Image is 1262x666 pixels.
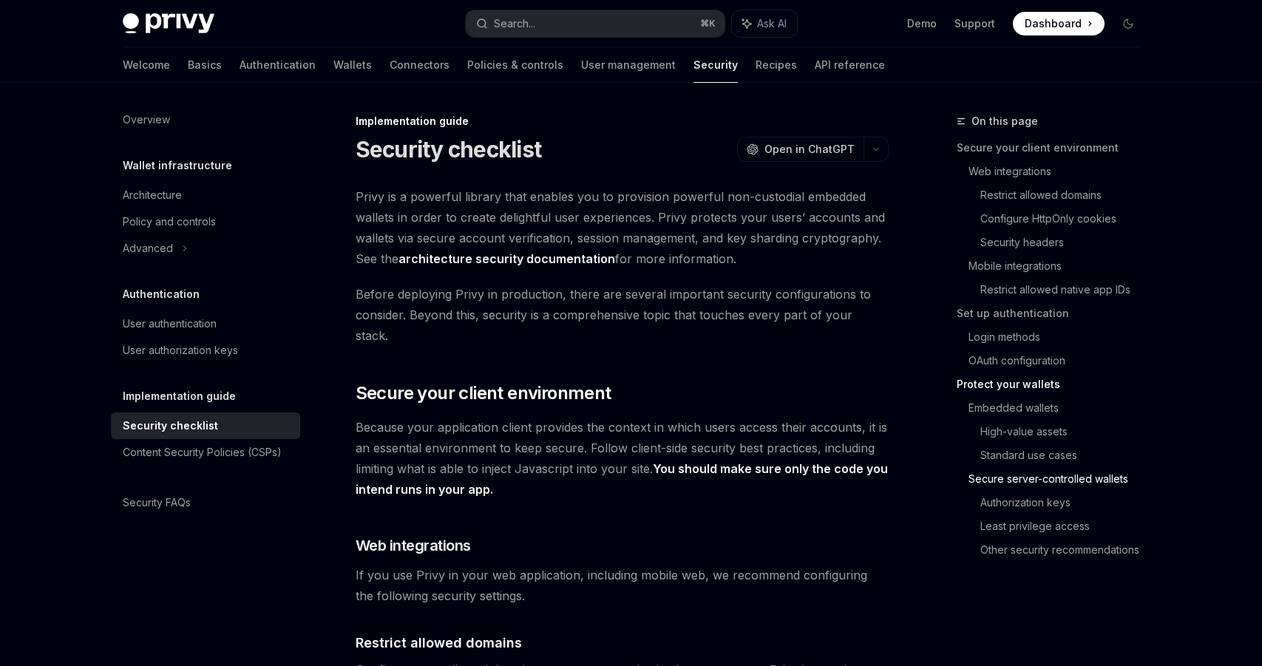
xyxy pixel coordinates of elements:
a: Set up authentication [957,302,1152,325]
a: Standard use cases [980,444,1152,467]
span: Restrict allowed domains [356,633,522,653]
div: Security checklist [123,417,218,435]
div: Overview [123,111,170,129]
span: On this page [971,112,1038,130]
a: Architecture [111,182,300,208]
a: Security [693,47,738,83]
button: Ask AI [732,10,797,37]
a: Protect your wallets [957,373,1152,396]
a: Mobile integrations [968,254,1152,278]
a: Content Security Policies (CSPs) [111,439,300,466]
a: High-value assets [980,420,1152,444]
div: User authorization keys [123,342,238,359]
span: Before deploying Privy in production, there are several important security configurations to cons... [356,284,889,346]
div: User authentication [123,315,217,333]
a: Restrict allowed native app IDs [980,278,1152,302]
a: Embedded wallets [968,396,1152,420]
button: Open in ChatGPT [737,137,864,162]
a: Secure your client environment [957,136,1152,160]
h1: Security checklist [356,136,542,163]
a: Welcome [123,47,170,83]
a: OAuth configuration [968,349,1152,373]
a: User authentication [111,310,300,337]
a: Authentication [240,47,316,83]
div: Advanced [123,239,173,257]
a: Secure server-controlled wallets [968,467,1152,491]
span: Secure your client environment [356,381,611,405]
a: Dashboard [1013,12,1105,35]
a: User authorization keys [111,337,300,364]
a: Least privilege access [980,514,1152,538]
span: Web integrations [356,535,471,556]
span: Ask AI [757,16,787,31]
a: Wallets [333,47,372,83]
div: Search... [494,15,535,33]
span: Privy is a powerful library that enables you to provision powerful non-custodial embedded wallets... [356,186,889,269]
a: Overview [111,106,300,133]
a: Restrict allowed domains [980,183,1152,207]
div: Architecture [123,186,182,204]
a: Basics [188,47,222,83]
a: Other security recommendations [980,538,1152,562]
a: Configure HttpOnly cookies [980,207,1152,231]
h5: Authentication [123,285,200,303]
a: architecture security documentation [398,251,615,267]
a: Security checklist [111,412,300,439]
a: Demo [907,16,937,31]
a: Login methods [968,325,1152,349]
div: Security FAQs [123,494,191,512]
a: Recipes [756,47,797,83]
span: Because your application client provides the context in which users access their accounts, it is ... [356,417,889,500]
a: Web integrations [968,160,1152,183]
div: Content Security Policies (CSPs) [123,444,282,461]
button: Search...⌘K [466,10,725,37]
div: Implementation guide [356,114,889,129]
a: Security FAQs [111,489,300,516]
div: Policy and controls [123,213,216,231]
span: If you use Privy in your web application, including mobile web, we recommend configuring the foll... [356,565,889,606]
span: Open in ChatGPT [764,142,855,157]
a: Security headers [980,231,1152,254]
img: dark logo [123,13,214,34]
a: Authorization keys [980,491,1152,514]
h5: Wallet infrastructure [123,157,232,174]
a: Support [954,16,995,31]
a: Policy and controls [111,208,300,235]
a: User management [581,47,676,83]
a: Policies & controls [467,47,563,83]
a: Connectors [390,47,449,83]
span: ⌘ K [700,18,716,30]
h5: Implementation guide [123,387,236,405]
span: Dashboard [1025,16,1082,31]
button: Toggle dark mode [1116,12,1140,35]
a: API reference [815,47,885,83]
